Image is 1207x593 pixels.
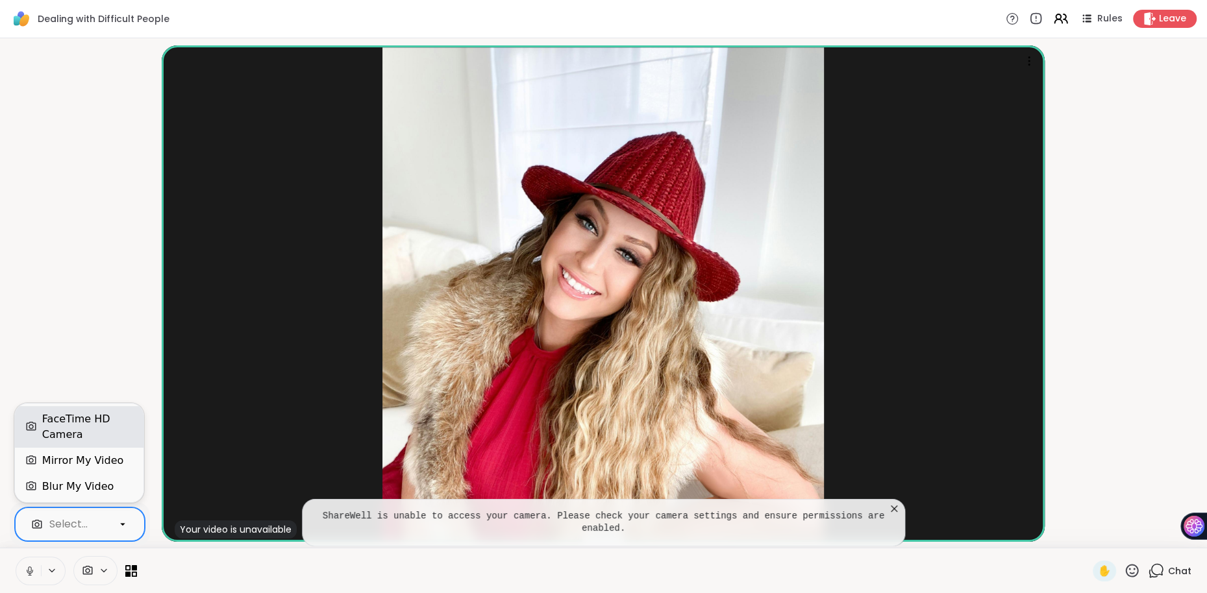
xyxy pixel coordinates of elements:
div: FaceTime HD Camera [42,411,133,442]
span: Dealing with Difficult People [38,12,169,25]
div: Select... [49,516,88,532]
span: Chat [1168,564,1191,577]
pre: ShareWell is unable to access your camera. Please check your camera settings and ensure permissio... [318,510,890,535]
span: Rules [1097,12,1123,25]
div: Mirror My Video [42,453,123,468]
span: Leave [1159,12,1186,25]
img: CLove [382,45,824,542]
div: Blur My Video [42,479,114,494]
span: ✋ [1098,563,1111,579]
img: ShareWell Logomark [10,8,32,30]
div: Your video is unavailable [175,520,297,539]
